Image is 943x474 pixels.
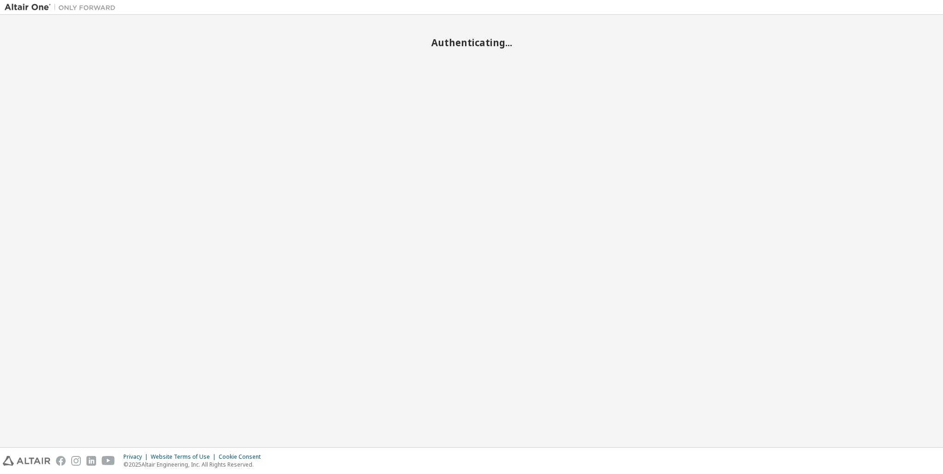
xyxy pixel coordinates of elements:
h2: Authenticating... [5,36,938,49]
img: youtube.svg [102,456,115,466]
div: Website Terms of Use [151,453,219,461]
img: altair_logo.svg [3,456,50,466]
img: Altair One [5,3,120,12]
img: linkedin.svg [86,456,96,466]
img: facebook.svg [56,456,66,466]
p: © 2025 Altair Engineering, Inc. All Rights Reserved. [123,461,266,468]
div: Cookie Consent [219,453,266,461]
img: instagram.svg [71,456,81,466]
div: Privacy [123,453,151,461]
